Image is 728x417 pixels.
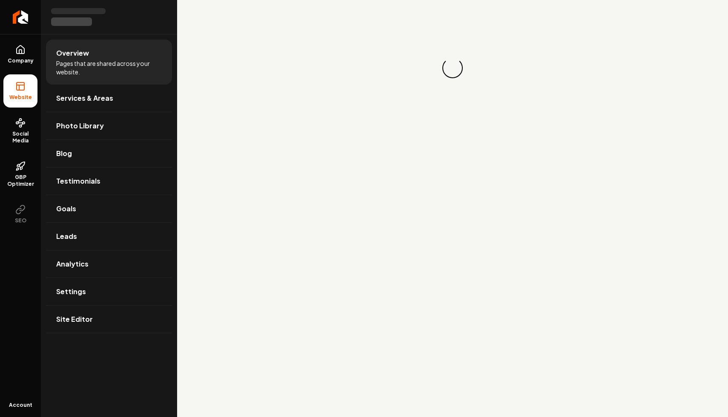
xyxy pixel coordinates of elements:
span: GBP Optimizer [3,174,37,187]
a: Goals [46,195,172,222]
span: Testimonials [56,176,100,186]
span: Company [4,57,37,64]
span: Overview [56,48,89,58]
a: Photo Library [46,112,172,139]
span: Goals [56,204,76,214]
a: Site Editor [46,306,172,333]
a: Blog [46,140,172,167]
a: GBP Optimizer [3,154,37,194]
span: Leads [56,231,77,241]
div: Loading [441,57,464,79]
a: Company [3,38,37,71]
img: Rebolt Logo [13,10,29,24]
span: Pages that are shared across your website. [56,59,162,76]
span: Services & Areas [56,93,113,103]
span: SEO [11,217,30,224]
button: SEO [3,198,37,231]
a: Settings [46,278,172,305]
span: Blog [56,148,72,159]
span: Account [9,402,32,408]
span: Site Editor [56,314,93,324]
a: Social Media [3,111,37,151]
span: Analytics [56,259,89,269]
a: Services & Areas [46,85,172,112]
span: Social Media [3,130,37,144]
a: Analytics [46,250,172,278]
a: Leads [46,223,172,250]
span: Settings [56,287,86,297]
a: Testimonials [46,167,172,195]
span: Website [6,94,35,101]
span: Photo Library [56,121,104,131]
